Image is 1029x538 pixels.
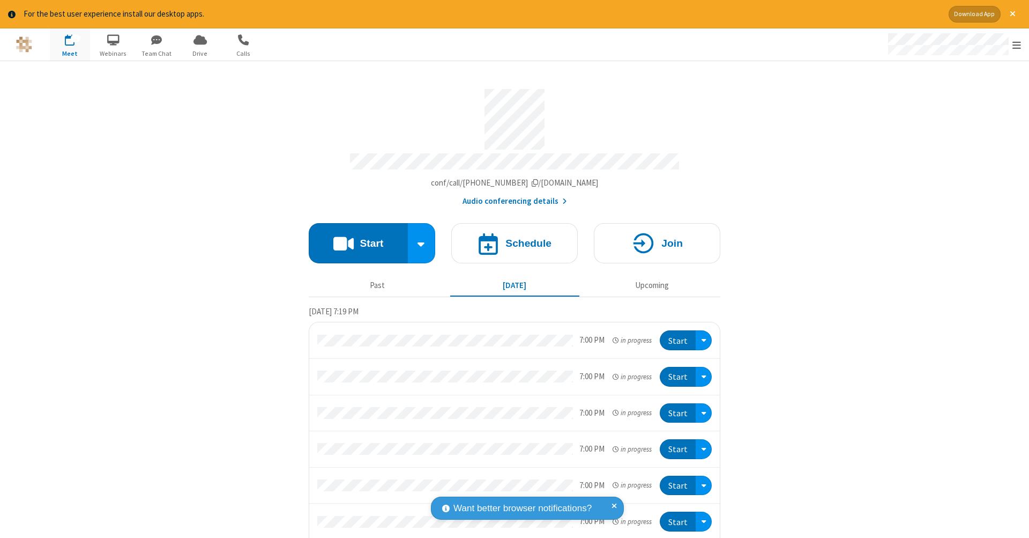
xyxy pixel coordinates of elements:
[949,6,1001,23] button: Download App
[579,443,605,455] div: 7:00 PM
[579,480,605,492] div: 7:00 PM
[613,408,652,418] em: in progress
[696,439,712,459] div: Open menu
[696,476,712,496] div: Open menu
[16,36,32,53] img: QA Selenium DO NOT DELETE OR CHANGE
[4,28,44,61] button: Logo
[431,178,599,188] span: Copy my meeting room link
[137,49,177,58] span: Team Chat
[613,517,652,527] em: in progress
[1002,510,1021,530] iframe: Chat
[431,177,599,189] button: Copy my meeting room linkCopy my meeting room link
[50,49,90,58] span: Meet
[579,371,605,383] div: 7:00 PM
[180,49,220,58] span: Drive
[505,238,551,248] h4: Schedule
[450,276,579,296] button: [DATE]
[408,223,436,263] div: Start conference options
[660,439,696,459] button: Start
[579,334,605,347] div: 7:00 PM
[71,34,80,42] div: 13
[451,223,578,263] button: Schedule
[696,403,712,423] div: Open menu
[613,480,652,490] em: in progress
[696,330,712,350] div: Open menu
[313,276,442,296] button: Past
[613,372,652,382] em: in progress
[696,367,712,387] div: Open menu
[660,330,696,350] button: Start
[660,476,696,496] button: Start
[661,238,683,248] h4: Join
[660,367,696,387] button: Start
[613,335,652,345] em: in progress
[613,444,652,454] em: in progress
[1004,6,1021,23] button: Close alert
[878,28,1029,61] div: Open menu
[93,49,133,58] span: Webinars
[360,238,383,248] h4: Start
[223,49,264,58] span: Calls
[587,276,717,296] button: Upcoming
[594,223,720,263] button: Join
[453,502,592,515] span: Want better browser notifications?
[579,407,605,419] div: 7:00 PM
[309,223,408,263] button: Start
[24,8,941,20] div: For the best user experience install our desktop apps.
[660,512,696,532] button: Start
[309,81,720,207] section: Account details
[309,306,359,316] span: [DATE] 7:19 PM
[463,195,567,208] button: Audio conferencing details
[696,512,712,532] div: Open menu
[660,403,696,423] button: Start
